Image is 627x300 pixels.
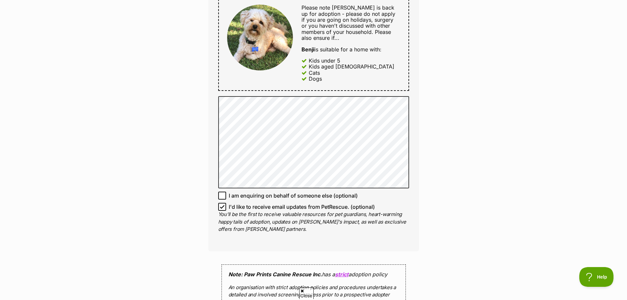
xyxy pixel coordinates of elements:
div: Dogs [309,76,322,82]
div: is suitable for a home with: [301,46,400,52]
span: I am enquiring on behalf of someone else (optional) [229,192,358,200]
strong: Benji [301,46,314,53]
span: Please note [PERSON_NAME] is back up for adoption - please do not apply if you are going on holid... [301,4,395,41]
span: I'd like to receive email updates from PetRescue. (optional) [229,203,375,211]
div: Kids under 5 [309,58,340,64]
div: Kids aged [DEMOGRAPHIC_DATA] [309,64,394,69]
a: strict [335,271,349,278]
img: Benji [227,5,293,70]
iframe: Help Scout Beacon - Open [579,267,614,287]
span: Close [299,287,314,299]
strong: Note: Paw Prints Canine Rescue Inc. [228,271,322,278]
div: Cats [309,70,320,76]
p: You'll be the first to receive valuable resources for pet guardians, heart-warming happy tails of... [218,211,409,233]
